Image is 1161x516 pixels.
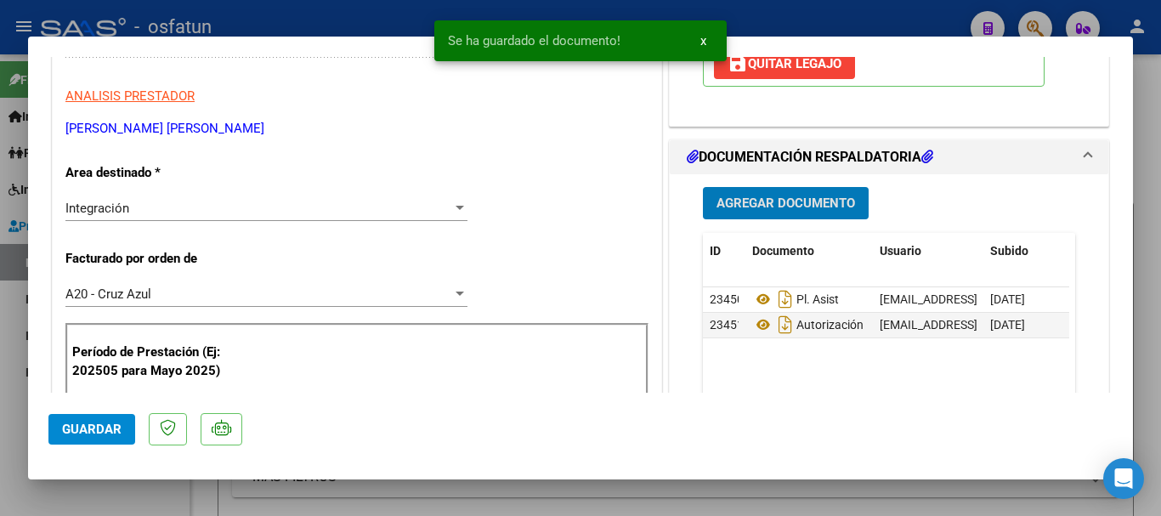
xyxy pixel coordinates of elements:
mat-expansion-panel-header: DOCUMENTACIÓN RESPALDATORIA [670,140,1108,174]
span: 23450 [710,292,744,306]
datatable-header-cell: Documento [745,233,873,269]
datatable-header-cell: Subido [983,233,1068,269]
button: Guardar [48,414,135,445]
span: A20 - Cruz Azul [65,286,151,302]
p: Facturado por orden de [65,249,241,269]
h1: DOCUMENTACIÓN RESPALDATORIA [687,147,933,167]
i: Descargar documento [774,286,796,313]
i: Descargar documento [774,311,796,338]
p: Area destinado * [65,163,241,183]
span: [DATE] [990,318,1025,332]
datatable-header-cell: Acción [1068,233,1153,269]
span: Usuario [880,244,921,258]
datatable-header-cell: ID [703,233,745,269]
button: Agregar Documento [703,187,869,218]
span: x [700,33,706,48]
span: Agregar Documento [716,196,855,212]
div: Open Intercom Messenger [1103,458,1144,499]
span: [DATE] [990,292,1025,306]
span: Autorización [752,318,864,332]
span: Guardar [62,422,122,437]
p: Período de Prestación (Ej: 202505 para Mayo 2025) [72,343,243,381]
span: Documento [752,244,814,258]
span: 23451 [710,318,744,332]
span: Integración [65,201,129,216]
datatable-header-cell: Usuario [873,233,983,269]
p: [PERSON_NAME] [PERSON_NAME] [65,119,648,139]
button: Quitar Legajo [714,48,855,79]
span: Subido [990,244,1028,258]
span: ANALISIS PRESTADOR [65,88,195,104]
span: Pl. Asist [752,292,839,306]
span: Se ha guardado el documento! [448,32,620,49]
span: ID [710,244,721,258]
span: Quitar Legajo [728,56,841,71]
button: x [687,26,720,56]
